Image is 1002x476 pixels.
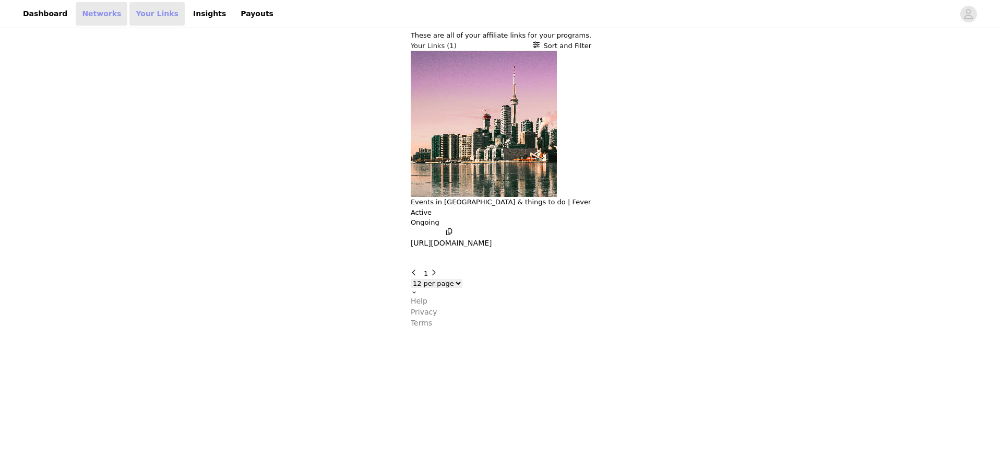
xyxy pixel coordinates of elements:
[17,2,74,26] a: Dashboard
[411,217,591,228] p: Ongoing
[963,6,973,22] div: avatar
[411,296,591,307] a: Help
[411,238,492,249] p: [URL][DOMAIN_NAME]
[430,269,441,279] button: Go to next page
[234,2,280,26] a: Payouts
[424,269,428,279] button: Go To Page 1
[411,307,591,318] a: Privacy
[411,318,591,329] a: Terms
[411,296,427,307] p: Help
[411,228,492,249] button: [URL][DOMAIN_NAME]
[411,197,591,207] button: Events in [GEOGRAPHIC_DATA] & things to do | Fever
[129,2,185,26] a: Your Links
[411,51,557,197] img: Events in Toronto & things to do | Fever
[533,41,592,51] button: Sort and Filter
[411,30,591,41] p: These are all of your affiliate links for your programs.
[411,269,422,279] button: Go to previous page
[411,318,432,329] p: Terms
[411,41,457,51] h3: Your Links (1)
[187,2,232,26] a: Insights
[411,207,432,218] p: Active
[411,307,437,318] p: Privacy
[76,2,127,26] a: Networks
